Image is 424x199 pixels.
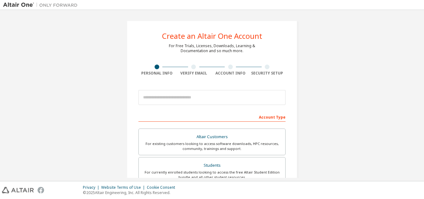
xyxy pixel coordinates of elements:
div: Security Setup [249,71,286,76]
div: Altair Customers [142,133,282,141]
img: altair_logo.svg [2,187,34,193]
div: Privacy [83,185,101,190]
div: For currently enrolled students looking to access the free Altair Student Edition bundle and all ... [142,170,282,180]
img: Altair One [3,2,81,8]
div: Students [142,161,282,170]
div: Account Info [212,71,249,76]
img: facebook.svg [38,187,44,193]
div: Verify Email [175,71,212,76]
div: For existing customers looking to access software downloads, HPC resources, community, trainings ... [142,141,282,151]
div: Personal Info [138,71,175,76]
div: Cookie Consent [147,185,179,190]
div: For Free Trials, Licenses, Downloads, Learning & Documentation and so much more. [169,43,255,53]
div: Account Type [138,112,286,122]
div: Website Terms of Use [101,185,147,190]
p: © 2025 Altair Engineering, Inc. All Rights Reserved. [83,190,179,195]
div: Create an Altair One Account [162,32,262,40]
